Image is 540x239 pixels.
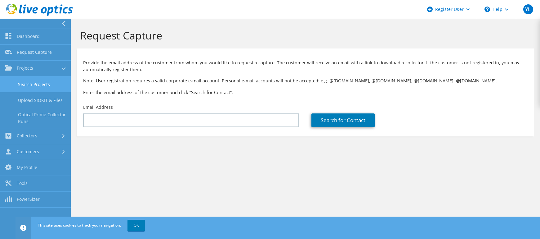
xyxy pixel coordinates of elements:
a: Search for Contact [311,113,375,127]
label: Email Address [83,104,113,110]
p: Provide the email address of the customer from whom you would like to request a capture. The cust... [83,59,528,73]
h3: Enter the email address of the customer and click “Search for Contact”. [83,89,528,96]
a: OK [127,220,145,231]
svg: \n [484,7,490,12]
span: YL [523,4,533,14]
p: Note: User registration requires a valid corporate e-mail account. Personal e-mail accounts will ... [83,77,528,84]
span: This site uses cookies to track your navigation. [38,223,121,228]
h1: Request Capture [80,29,528,42]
